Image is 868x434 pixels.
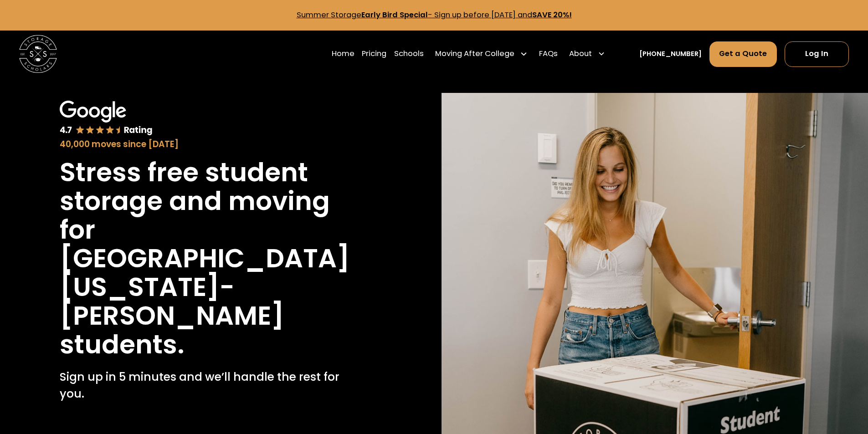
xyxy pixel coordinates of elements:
a: Log In [785,41,849,67]
img: Storage Scholars main logo [19,35,57,73]
strong: SAVE 20%! [532,10,572,20]
div: Moving After College [435,48,514,60]
a: Schools [394,41,424,67]
div: Moving After College [431,41,532,67]
div: About [565,41,609,67]
a: home [19,35,57,73]
p: Sign up in 5 minutes and we’ll handle the rest for you. [60,368,367,403]
a: FAQs [539,41,558,67]
h1: [GEOGRAPHIC_DATA][US_STATE]-[PERSON_NAME] [60,244,367,330]
div: 40,000 moves since [DATE] [60,138,367,151]
a: Get a Quote [709,41,777,67]
h1: students. [60,330,185,359]
a: Home [332,41,354,67]
div: About [569,48,592,60]
a: Summer StorageEarly Bird Special- Sign up before [DATE] andSAVE 20%! [297,10,572,20]
a: Pricing [362,41,386,67]
strong: Early Bird Special [361,10,428,20]
h1: Stress free student storage and moving for [60,158,367,244]
a: [PHONE_NUMBER] [639,49,702,59]
img: Google 4.7 star rating [60,101,153,136]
